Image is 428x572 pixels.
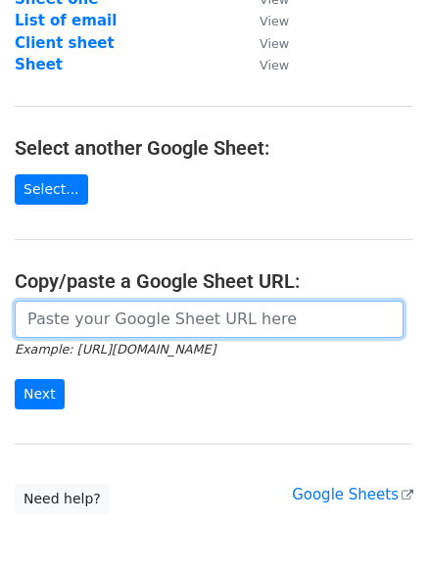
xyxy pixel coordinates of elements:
small: View [260,14,289,28]
a: View [240,56,289,73]
small: View [260,36,289,51]
h4: Select another Google Sheet: [15,136,413,160]
input: Next [15,379,65,409]
a: Google Sheets [292,486,413,503]
h4: Copy/paste a Google Sheet URL: [15,269,413,293]
a: View [240,12,289,29]
a: List of email [15,12,117,29]
a: Need help? [15,484,110,514]
a: Client sheet [15,34,115,52]
a: Select... [15,174,88,205]
small: Example: [URL][DOMAIN_NAME] [15,342,215,357]
input: Paste your Google Sheet URL here [15,301,404,338]
a: Sheet [15,56,63,73]
a: View [240,34,289,52]
small: View [260,58,289,72]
